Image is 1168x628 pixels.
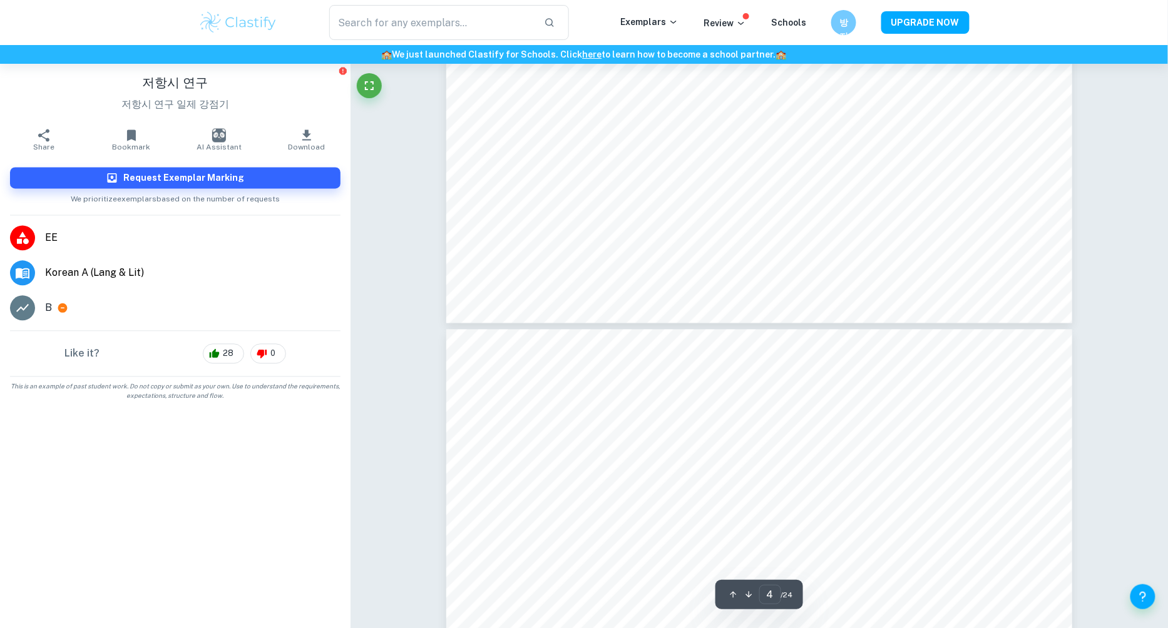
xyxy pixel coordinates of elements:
span: 🏫 [776,49,787,59]
button: AI Assistant [175,123,263,158]
span: Bookmark [112,143,150,152]
button: Fullscreen [357,73,382,98]
span: AI Assistant [197,143,242,152]
img: AI Assistant [212,129,226,143]
button: Help and Feedback [1130,584,1155,609]
span: 28 [216,348,240,360]
h6: Like it? [64,347,100,362]
button: Download [263,123,351,158]
span: Share [33,143,54,152]
span: We prioritize exemplars based on the number of requests [71,189,280,205]
span: / 24 [781,589,793,600]
a: here [583,49,602,59]
p: Review [704,16,746,30]
h1: 저항시 연구 [10,74,341,93]
span: Download [288,143,325,152]
h6: 방지 [837,16,851,29]
button: Request Exemplar Marking [10,168,341,189]
p: 저항시 연구 일제 강점기 [10,98,341,113]
button: 방지 [831,10,856,35]
p: Exemplars [620,15,679,29]
p: B [45,301,52,316]
span: Korean A (Lang & Lit) [45,266,341,281]
button: Report issue [339,66,348,76]
span: 🏫 [382,49,392,59]
img: Clastify logo [198,10,278,35]
input: Search for any exemplars... [329,5,534,40]
div: 28 [203,344,244,364]
button: Bookmark [88,123,175,158]
h6: Request Exemplar Marking [123,171,244,185]
button: UPGRADE NOW [881,11,970,34]
h6: We just launched Clastify for Schools. Click to learn how to become a school partner. [3,48,1165,61]
span: EE [45,231,341,246]
span: This is an example of past student work. Do not copy or submit as your own. Use to understand the... [5,382,346,401]
span: 0 [264,348,282,360]
div: 0 [250,344,286,364]
a: Schools [771,18,806,28]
